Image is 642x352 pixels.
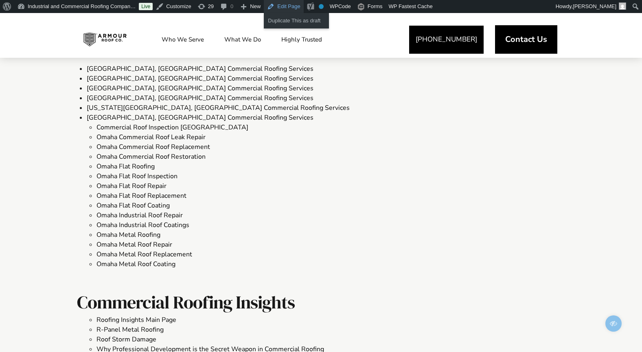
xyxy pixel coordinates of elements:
img: Industrial and Commercial Roofing Company | Armour Roof Co. [77,29,133,50]
a: [PHONE_NUMBER] [409,26,484,54]
a: Live [139,3,153,10]
a: What We Do [216,29,269,50]
a: Who We Serve [153,29,212,50]
a: Contact Us [495,25,557,54]
a: Duplicate This as draft [264,15,329,26]
a: Highly Trusted [273,29,330,50]
span: [PERSON_NAME] [573,3,616,9]
span: Contact Us [505,35,547,44]
div: No index [319,4,324,9]
span: Edit/Preview [605,315,622,332]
